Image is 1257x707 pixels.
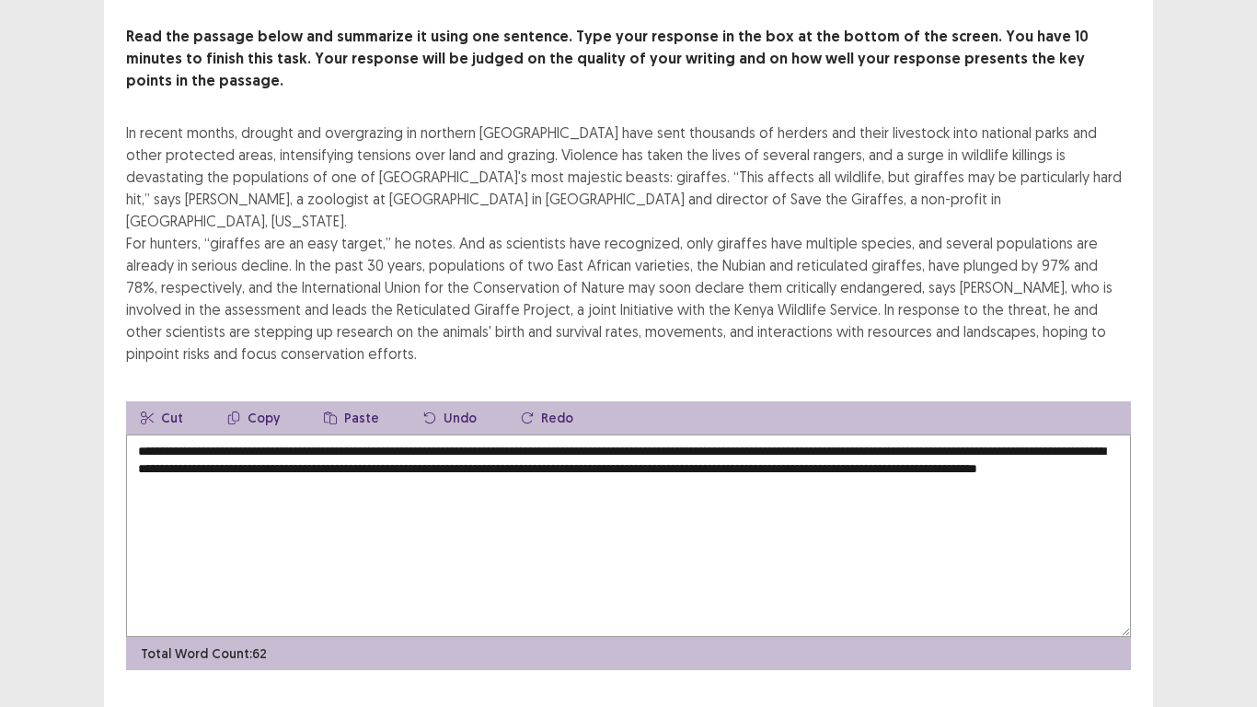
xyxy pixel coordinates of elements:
button: Paste [309,401,394,435]
p: Total Word Count: 62 [141,644,267,664]
button: Cut [126,401,198,435]
button: Copy [213,401,294,435]
button: Redo [506,401,588,435]
p: Read the passage below and summarize it using one sentence. Type your response in the box at the ... [126,26,1131,92]
div: In recent months, drought and overgrazing in northern [GEOGRAPHIC_DATA] have sent thousands of he... [126,122,1131,365]
button: Undo [409,401,491,435]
